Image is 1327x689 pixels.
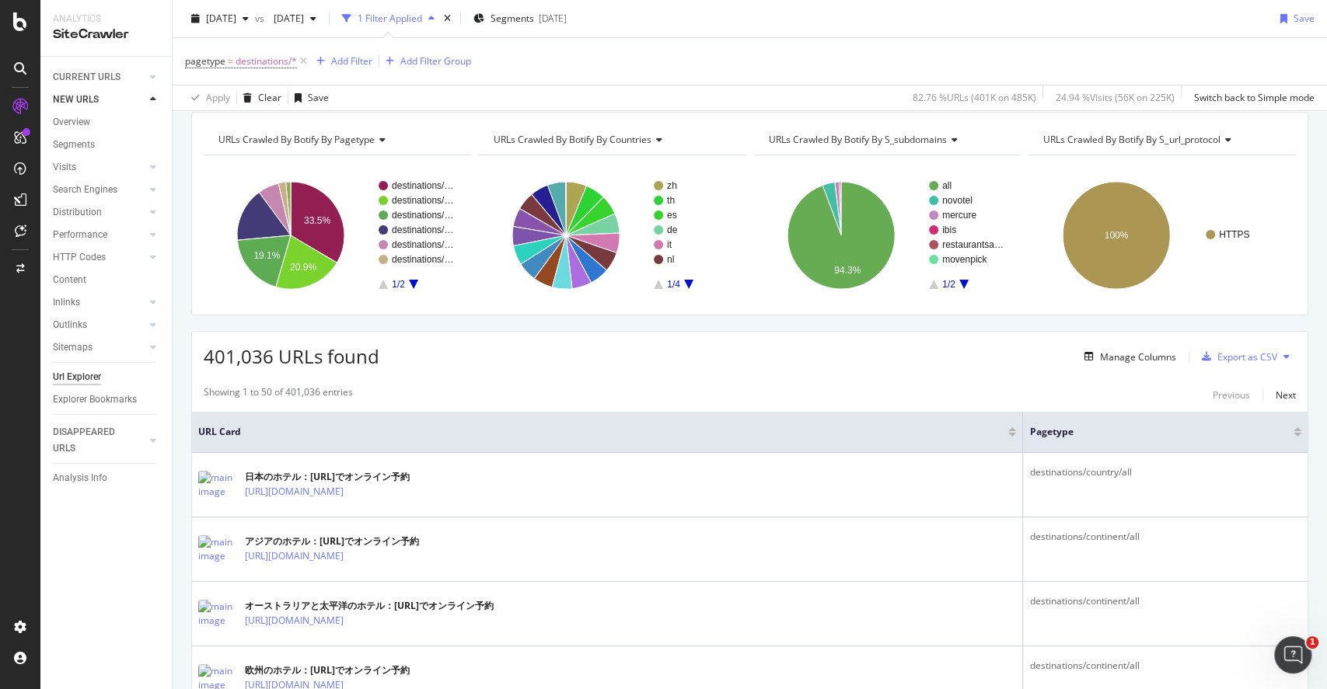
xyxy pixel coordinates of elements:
[198,471,237,499] img: main image
[53,182,145,198] a: Search Engines
[245,548,344,564] a: [URL][DOMAIN_NAME]
[667,224,678,235] text: de
[53,159,145,176] a: Visits
[185,85,230,110] button: Apply
[834,265,861,276] text: 94.3%
[392,239,453,250] text: destinations/…
[1029,659,1301,673] div: destinations/continent/all
[53,227,107,243] div: Performance
[1276,385,1296,404] button: Next
[53,204,145,221] a: Distribution
[1276,388,1296,402] div: Next
[1056,91,1175,104] div: 24.94 % Visits ( 56K on 225K )
[53,227,145,243] a: Performance
[667,180,677,191] text: zh
[53,424,131,457] div: DISAPPEARED URLS
[53,294,80,311] div: Inlinks
[392,279,405,290] text: 1/2
[667,239,672,250] text: it
[288,85,329,110] button: Save
[667,279,680,290] text: 1/4
[1040,127,1282,152] h4: URLs Crawled By Botify By s_url_protocol
[245,534,419,548] div: アジアのホテル：[URL]でオンライン予約
[1306,636,1318,649] span: 1
[53,182,117,198] div: Search Engines
[53,470,161,486] a: Analysis Info
[467,6,573,31] button: Segments[DATE]
[479,168,742,303] svg: A chart.
[400,54,471,68] div: Add Filter Group
[1100,350,1176,364] div: Manage Columns
[218,133,375,146] span: URLs Crawled By Botify By pagetype
[1219,229,1249,240] text: HTTPS
[53,391,161,408] a: Explorer Bookmarks
[766,127,1007,152] h4: URLs Crawled By Botify By s_subdomains
[245,613,344,628] a: [URL][DOMAIN_NAME]
[53,294,145,311] a: Inlinks
[53,137,95,153] div: Segments
[198,535,237,563] img: main image
[1029,594,1301,608] div: destinations/continent/all
[53,159,76,176] div: Visits
[942,239,1004,250] text: restaurantsa…
[1196,344,1277,369] button: Export as CSV
[379,52,471,71] button: Add Filter Group
[494,133,651,146] span: URLs Crawled By Botify By countries
[1274,6,1315,31] button: Save
[1274,636,1311,673] iframe: Intercom live chat
[1029,530,1301,544] div: destinations/continent/all
[392,224,453,235] text: destinations/…
[53,92,145,108] a: NEW URLS
[1028,168,1296,303] div: A chart.
[754,168,1018,303] div: A chart.
[267,6,323,31] button: [DATE]
[392,195,453,206] text: destinations/…
[1188,85,1315,110] button: Switch back to Simple mode
[942,210,976,221] text: mercure
[53,69,145,85] a: CURRENT URLS
[255,12,267,25] span: vs
[204,168,467,303] svg: A chart.
[53,272,161,288] a: Content
[539,12,567,25] div: [DATE]
[1213,388,1250,402] div: Previous
[491,12,534,25] span: Segments
[1217,350,1277,364] div: Export as CSV
[206,91,230,104] div: Apply
[228,54,233,68] span: =
[53,69,120,85] div: CURRENT URLS
[53,272,86,288] div: Content
[53,26,159,43] div: SiteCrawler
[53,424,145,457] a: DISAPPEARED URLS
[336,6,441,31] button: 1 Filter Applied
[53,317,87,333] div: Outlinks
[392,210,453,221] text: destinations/…
[308,91,329,104] div: Save
[237,85,281,110] button: Clear
[942,224,956,235] text: ibis
[204,385,353,404] div: Showing 1 to 50 of 401,036 entries
[198,425,1004,439] span: URL Card
[769,133,947,146] span: URLs Crawled By Botify By s_subdomains
[1213,385,1250,404] button: Previous
[290,262,316,273] text: 20.9%
[53,204,102,221] div: Distribution
[198,600,237,628] img: main image
[53,249,106,266] div: HTTP Codes
[185,6,255,31] button: [DATE]
[942,180,952,191] text: all
[304,215,330,226] text: 33.5%
[310,52,372,71] button: Add Filter
[53,249,145,266] a: HTTP Codes
[942,195,973,206] text: novotel
[245,663,411,677] div: 欧州のホテル：[URL]でオンライン予約
[392,180,453,191] text: destinations/…
[53,369,161,385] a: Url Explorer
[441,11,454,26] div: times
[1029,465,1301,479] div: destinations/country/all
[53,317,145,333] a: Outlinks
[331,54,372,68] div: Add Filter
[53,114,90,130] div: Overview
[53,114,161,130] a: Overview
